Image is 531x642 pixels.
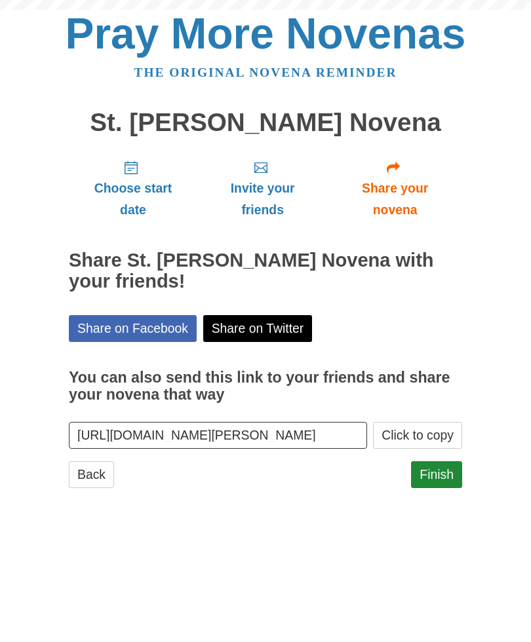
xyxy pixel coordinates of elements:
[69,250,462,292] h2: Share St. [PERSON_NAME] Novena with your friends!
[69,149,197,227] a: Choose start date
[69,315,197,342] a: Share on Facebook
[69,461,114,488] a: Back
[373,422,462,449] button: Click to copy
[82,178,184,221] span: Choose start date
[66,9,466,58] a: Pray More Novenas
[328,149,462,227] a: Share your novena
[411,461,462,488] a: Finish
[341,178,449,221] span: Share your novena
[134,66,397,79] a: The original novena reminder
[69,109,462,137] h1: St. [PERSON_NAME] Novena
[69,369,462,403] h3: You can also send this link to your friends and share your novena that way
[210,178,315,221] span: Invite your friends
[203,315,313,342] a: Share on Twitter
[197,149,328,227] a: Invite your friends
